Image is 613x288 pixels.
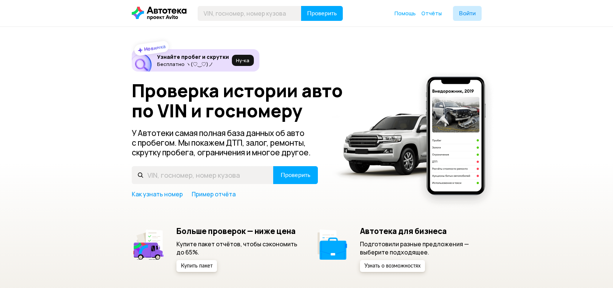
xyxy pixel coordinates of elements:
[132,166,274,184] input: VIN, госномер, номер кузова
[307,10,337,16] span: Проверить
[360,226,482,236] h5: Автотека для бизнеса
[176,240,298,256] p: Купите пакет отчётов, чтобы сэкономить до 65%.
[273,166,318,184] button: Проверить
[453,6,482,21] button: Войти
[421,10,442,17] a: Отчёты
[395,10,416,17] a: Помощь
[143,43,166,53] strong: Новинка
[364,263,421,269] span: Узнать о возможностях
[236,57,249,63] span: Ну‑ка
[132,190,183,198] a: Как узнать номер
[181,263,213,269] span: Купить пакет
[176,226,298,236] h5: Больше проверок — ниже цена
[157,61,229,67] p: Бесплатно ヽ(♡‿♡)ノ
[132,80,354,121] h1: Проверка истории авто по VIN и госномеру
[281,172,310,178] span: Проверить
[198,6,301,21] input: VIN, госномер, номер кузова
[301,6,343,21] button: Проверить
[360,260,425,272] button: Узнать о возможностях
[176,260,217,272] button: Купить пакет
[360,240,482,256] p: Подготовили разные предложения — выберите подходящее.
[459,10,476,16] span: Войти
[192,190,236,198] a: Пример отчёта
[132,128,319,157] p: У Автотеки самая полная база данных об авто с пробегом. Мы покажем ДТП, залог, ремонты, скрутку п...
[157,54,229,60] h6: Узнайте пробег и скрутки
